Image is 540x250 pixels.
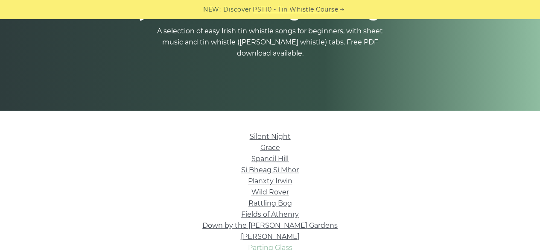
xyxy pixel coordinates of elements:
[241,232,300,241] a: [PERSON_NAME]
[241,210,299,218] a: Fields of Athenry
[241,166,299,174] a: Si­ Bheag Si­ Mhor
[253,5,338,15] a: PST10 - Tin Whistle Course
[260,144,280,152] a: Grace
[251,155,289,163] a: Spancil Hill
[223,5,251,15] span: Discover
[203,5,221,15] span: NEW:
[248,177,292,185] a: Planxty Irwin
[248,199,292,207] a: Rattling Bog
[250,132,291,141] a: Silent Night
[202,221,338,229] a: Down by the [PERSON_NAME] Gardens
[155,26,385,59] p: A selection of easy Irish tin whistle songs for beginners, with sheet music and tin whistle ([PER...
[251,188,289,196] a: Wild Rover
